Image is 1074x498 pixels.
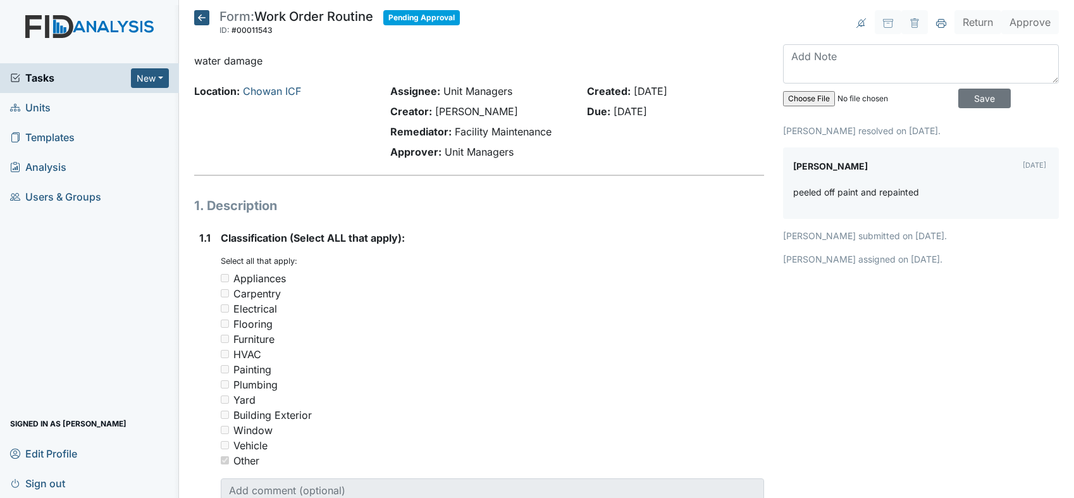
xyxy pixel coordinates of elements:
[233,377,278,392] div: Plumbing
[233,271,286,286] div: Appliances
[221,335,229,343] input: Furniture
[233,438,268,453] div: Vehicle
[221,441,229,449] input: Vehicle
[383,10,460,25] span: Pending Approval
[10,187,101,207] span: Users & Groups
[233,301,277,316] div: Electrical
[233,316,273,332] div: Flooring
[614,105,647,118] span: [DATE]
[221,256,297,266] small: Select all that apply:
[10,444,77,463] span: Edit Profile
[221,304,229,313] input: Electrical
[231,25,273,35] span: #00011543
[954,10,1001,34] button: Return
[390,146,441,158] strong: Approver:
[243,85,301,97] a: Chowan ICF
[221,365,229,373] input: Painting
[221,411,229,419] input: Building Exterior
[10,70,131,85] a: Tasks
[233,286,281,301] div: Carpentry
[435,105,518,118] span: [PERSON_NAME]
[219,25,230,35] span: ID:
[233,347,261,362] div: HVAC
[221,232,405,244] span: Classification (Select ALL that apply):
[221,456,229,464] input: Other
[199,230,211,246] label: 1.1
[194,53,764,68] p: water damage
[233,392,256,408] div: Yard
[587,105,610,118] strong: Due:
[233,362,271,377] div: Painting
[221,395,229,404] input: Yard
[634,85,667,97] span: [DATE]
[219,10,373,38] div: Work Order Routine
[958,89,1011,108] input: Save
[131,68,169,88] button: New
[221,380,229,389] input: Plumbing
[221,426,229,434] input: Window
[587,85,631,97] strong: Created:
[1023,161,1046,170] small: [DATE]
[783,252,1059,266] p: [PERSON_NAME] assigned on [DATE].
[233,408,312,423] div: Building Exterior
[445,146,514,158] span: Unit Managers
[219,9,254,24] span: Form:
[793,158,868,175] label: [PERSON_NAME]
[194,196,764,215] h1: 1. Description
[455,125,552,138] span: Facility Maintenance
[233,332,275,347] div: Furniture
[10,98,51,118] span: Units
[221,350,229,358] input: HVAC
[443,85,512,97] span: Unit Managers
[1001,10,1059,34] button: Approve
[10,128,75,147] span: Templates
[10,473,65,493] span: Sign out
[221,274,229,282] input: Appliances
[390,125,452,138] strong: Remediator:
[783,229,1059,242] p: [PERSON_NAME] submitted on [DATE].
[793,185,919,199] p: peeled off paint and repainted
[221,320,229,328] input: Flooring
[10,158,66,177] span: Analysis
[390,105,432,118] strong: Creator:
[233,453,259,468] div: Other
[233,423,273,438] div: Window
[10,414,127,433] span: Signed in as [PERSON_NAME]
[221,289,229,297] input: Carpentry
[194,85,240,97] strong: Location:
[390,85,440,97] strong: Assignee:
[783,124,1059,137] p: [PERSON_NAME] resolved on [DATE].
